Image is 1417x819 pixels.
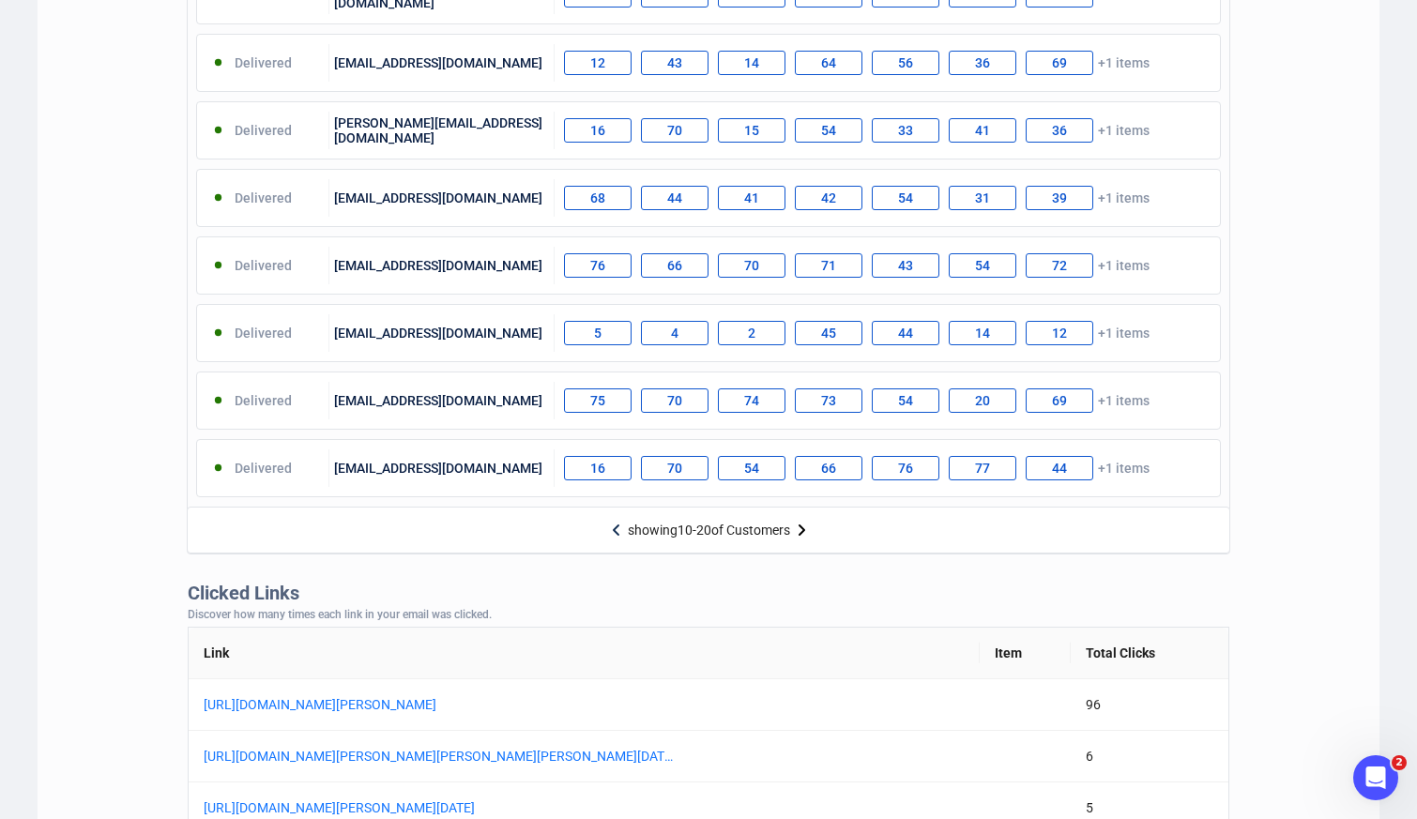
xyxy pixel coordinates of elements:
div: Delivered [197,112,329,149]
div: 76 [564,253,632,278]
div: 54 [718,456,785,480]
div: 41 [718,186,785,210]
div: Delivered [197,382,329,419]
div: 5 [564,321,632,345]
div: 43 [872,253,939,278]
div: +1 items [555,44,1220,82]
div: [EMAIL_ADDRESS][DOMAIN_NAME] [329,449,556,487]
div: showing 10 - 20 of Customers [628,523,790,538]
div: +1 items [555,179,1220,217]
div: 71 [795,253,862,278]
th: Item [980,628,1071,679]
div: 64 [795,51,862,75]
div: 20 [949,388,1016,413]
span: 2 [1392,755,1407,770]
div: 31 [949,186,1016,210]
th: Link [189,628,980,679]
div: +1 items [555,314,1220,352]
div: [PERSON_NAME][EMAIL_ADDRESS][DOMAIN_NAME] [329,112,556,149]
div: 4 [641,321,708,345]
div: [EMAIL_ADDRESS][DOMAIN_NAME] [329,44,556,82]
div: 74 [718,388,785,413]
div: Clicked Links [188,583,1229,604]
div: 16 [564,456,632,480]
th: Total Clicks [1071,628,1228,679]
a: [URL][DOMAIN_NAME][PERSON_NAME][DATE] [204,797,673,818]
div: 12 [1026,321,1093,345]
div: 43 [641,51,708,75]
div: 36 [1026,118,1093,143]
div: 69 [1026,388,1093,413]
div: 66 [795,456,862,480]
div: 41 [949,118,1016,143]
iframe: Intercom live chat [1353,755,1398,800]
img: left-arrow.png [605,519,628,541]
div: 2 [718,321,785,345]
div: +1 items [555,382,1220,419]
div: 44 [1026,456,1093,480]
img: right-arrow.svg [790,519,813,541]
div: 70 [718,253,785,278]
div: 42 [795,186,862,210]
div: 54 [949,253,1016,278]
div: 54 [872,186,939,210]
div: Delivered [197,314,329,352]
div: 44 [872,321,939,345]
div: Delivered [197,449,329,487]
a: [URL][DOMAIN_NAME][PERSON_NAME][PERSON_NAME][PERSON_NAME][DATE] [204,746,673,766]
div: [EMAIL_ADDRESS][DOMAIN_NAME] [329,179,556,217]
div: 75 [564,388,632,413]
div: +1 items [555,449,1220,487]
div: 39 [1026,186,1093,210]
div: 15 [718,118,785,143]
div: [EMAIL_ADDRESS][DOMAIN_NAME] [329,314,556,352]
div: 66 [641,253,708,278]
div: 44 [641,186,708,210]
div: Delivered [197,44,329,82]
div: 73 [795,388,862,413]
div: 70 [641,456,708,480]
div: +1 items [555,112,1220,149]
div: 77 [949,456,1016,480]
div: 14 [949,321,1016,345]
div: 54 [795,118,862,143]
div: Delivered [197,247,329,284]
div: 76 [872,456,939,480]
div: 16 [564,118,632,143]
div: [EMAIL_ADDRESS][DOMAIN_NAME] [329,247,556,284]
div: 70 [641,388,708,413]
div: 45 [795,321,862,345]
td: 96 [1071,679,1228,731]
div: 36 [949,51,1016,75]
div: 72 [1026,253,1093,278]
div: 56 [872,51,939,75]
div: [EMAIL_ADDRESS][DOMAIN_NAME] [329,382,556,419]
div: 69 [1026,51,1093,75]
div: Delivered [197,179,329,217]
div: +1 items [555,247,1220,284]
div: 54 [872,388,939,413]
div: 68 [564,186,632,210]
div: 33 [872,118,939,143]
td: 6 [1071,731,1228,782]
div: 70 [641,118,708,143]
div: Discover how many times each link in your email was clicked. [188,609,1229,622]
a: [URL][DOMAIN_NAME][PERSON_NAME] [204,694,673,715]
div: 14 [718,51,785,75]
div: 12 [564,51,632,75]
